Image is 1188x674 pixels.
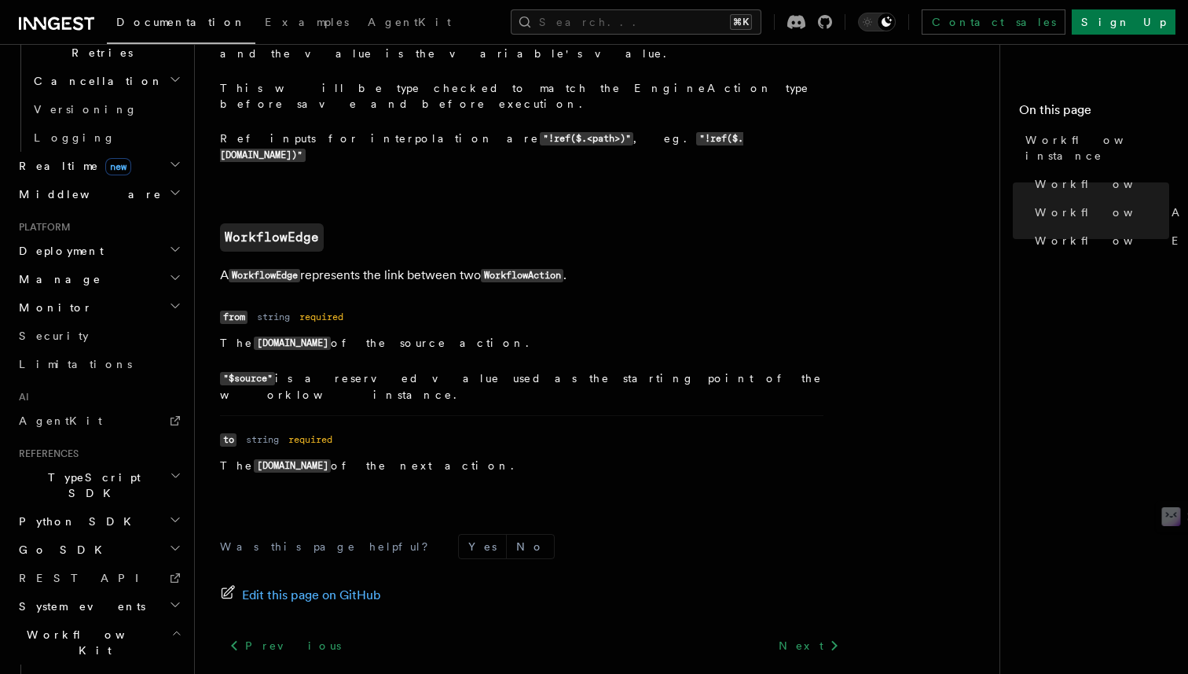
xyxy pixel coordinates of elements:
dd: string [257,311,290,323]
button: Errors & Retries [27,23,185,67]
span: Deployment [13,243,104,259]
kbd: ⌘K [730,14,752,30]
span: Examples [265,16,349,28]
button: Workflow Kit [13,621,185,665]
span: new [105,158,131,175]
span: AgentKit [368,16,451,28]
p: This will be type checked to match the EngineAction type before save and before execution. [220,80,823,112]
span: Realtime [13,158,131,174]
span: Monitor [13,300,93,315]
span: Security [19,330,89,342]
span: Limitations [19,358,132,370]
button: Deployment [13,237,185,265]
p: A represents the link between two . [220,264,849,287]
a: WorkflowEdge [220,223,324,252]
span: Cancellation [27,73,163,89]
h4: On this page [1019,101,1169,126]
button: Manage [13,265,185,293]
span: Workflow [1035,176,1171,192]
button: System events [13,592,185,621]
button: Search...⌘K [511,9,761,35]
a: Previous [220,632,350,660]
a: Edit this page on GitHub [220,584,381,606]
span: REST API [19,572,152,584]
span: Manage [13,271,101,287]
a: Limitations [13,350,185,378]
button: Middleware [13,180,185,208]
a: Workflow instance [1019,126,1169,170]
span: Workflow instance [1025,132,1169,164]
button: Python SDK [13,507,185,536]
button: TypeScript SDK [13,463,185,507]
button: Cancellation [27,67,185,95]
span: References [13,447,79,460]
span: Go SDK [13,542,112,558]
span: AgentKit [19,414,102,427]
a: Next [769,632,849,660]
a: WorkflowAction [1028,198,1169,227]
button: Toggle dark mode [858,13,896,31]
a: AgentKit [358,5,460,42]
button: Realtimenew [13,152,185,180]
code: "$source" [220,372,275,385]
code: to [220,433,236,447]
button: Yes [459,535,506,558]
a: Sign Up [1072,9,1175,35]
a: WorkflowEdge [1028,227,1169,255]
span: Middleware [13,186,162,202]
p: Ref inputs for interpolation are , eg. [220,131,823,164]
span: System events [13,598,145,614]
button: Go SDK [13,536,185,564]
a: Workflow [1028,170,1169,198]
code: [DOMAIN_NAME] [254,459,331,473]
span: Edit this page on GitHub [242,584,381,606]
code: from [220,311,247,324]
dd: string [246,433,279,446]
a: Versioning [27,95,185,123]
code: WorkflowEdge [229,269,300,282]
a: Contact sales [922,9,1065,35]
code: [DOMAIN_NAME] [254,337,331,350]
span: Errors & Retries [27,29,170,61]
p: is a reserved value used as the starting point of the worklow instance. [220,370,823,403]
a: REST API [13,564,185,592]
span: Versioning [34,103,137,116]
p: Was this page helpful? [220,539,439,554]
a: Examples [255,5,358,42]
span: Platform [13,221,71,234]
code: WorkflowAction [481,269,563,282]
p: The of the next action. [220,458,823,474]
span: Documentation [116,16,246,28]
span: Logging [34,131,115,144]
button: Monitor [13,293,185,322]
p: The record key is the key of the EngineAction input name, and the value is the variable's value. [220,30,823,61]
code: "!ref($.<path>)" [540,132,633,145]
dd: required [288,433,332,446]
button: No [507,535,554,558]
a: Logging [27,123,185,152]
a: AgentKit [13,407,185,435]
span: AI [13,391,29,403]
dd: required [299,311,343,323]
span: Python SDK [13,514,141,529]
span: TypeScript SDK [13,470,170,501]
a: Security [13,322,185,350]
a: Documentation [107,5,255,44]
p: The of the source action. [220,335,823,352]
span: Workflow Kit [13,627,171,658]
